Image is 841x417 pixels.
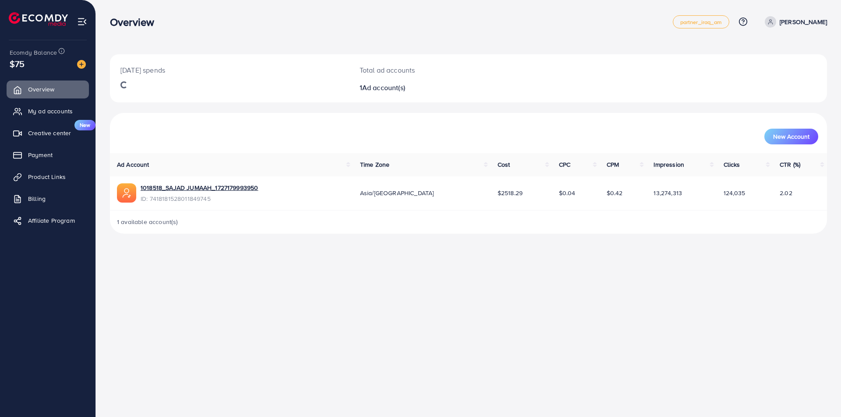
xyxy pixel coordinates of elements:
a: Overview [7,81,89,98]
a: Product Links [7,168,89,186]
span: Cost [498,160,510,169]
p: [DATE] spends [120,65,339,75]
span: Overview [28,85,54,94]
img: ic-ads-acc.e4c84228.svg [117,183,136,203]
span: 2.02 [780,189,792,197]
span: New Account [773,133,809,140]
a: 1018518_SAJAD JUMAAH_1727179993950 [141,183,258,192]
span: Clicks [724,160,740,169]
span: $2518.29 [498,189,523,197]
span: Impression [654,160,684,169]
span: 13,274,313 [654,189,682,197]
img: image [77,60,86,69]
span: $0.04 [559,189,576,197]
a: My ad accounts [7,102,89,120]
span: Ad Account [117,160,149,169]
img: menu [77,17,87,27]
button: New Account [764,129,818,144]
span: CPC [559,160,570,169]
a: Affiliate Program [7,212,89,229]
span: My ad accounts [28,107,73,116]
p: Total ad accounts [360,65,518,75]
a: Creative centerNew [7,124,89,142]
img: logo [9,12,68,26]
span: $0.42 [607,189,623,197]
span: $75 [10,57,25,70]
a: Billing [7,190,89,207]
span: Ad account(s) [362,83,405,92]
a: partner_iraq_am [673,15,729,28]
h3: Overview [110,16,161,28]
p: [PERSON_NAME] [780,17,827,27]
span: 124,035 [724,189,746,197]
span: Asia/[GEOGRAPHIC_DATA] [360,189,434,197]
span: Creative center [28,129,71,137]
span: New [74,120,95,130]
span: CTR (%) [780,160,800,169]
span: Payment [28,151,53,159]
span: Billing [28,194,46,203]
span: partner_iraq_am [680,19,722,25]
h2: 1 [360,84,518,92]
span: CPM [607,160,619,169]
a: [PERSON_NAME] [761,16,827,28]
span: Time Zone [360,160,389,169]
span: Affiliate Program [28,216,75,225]
span: 1 available account(s) [117,217,178,226]
span: ID: 7418181528011849745 [141,194,258,203]
span: Ecomdy Balance [10,48,57,57]
span: Product Links [28,172,66,181]
a: Payment [7,146,89,164]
